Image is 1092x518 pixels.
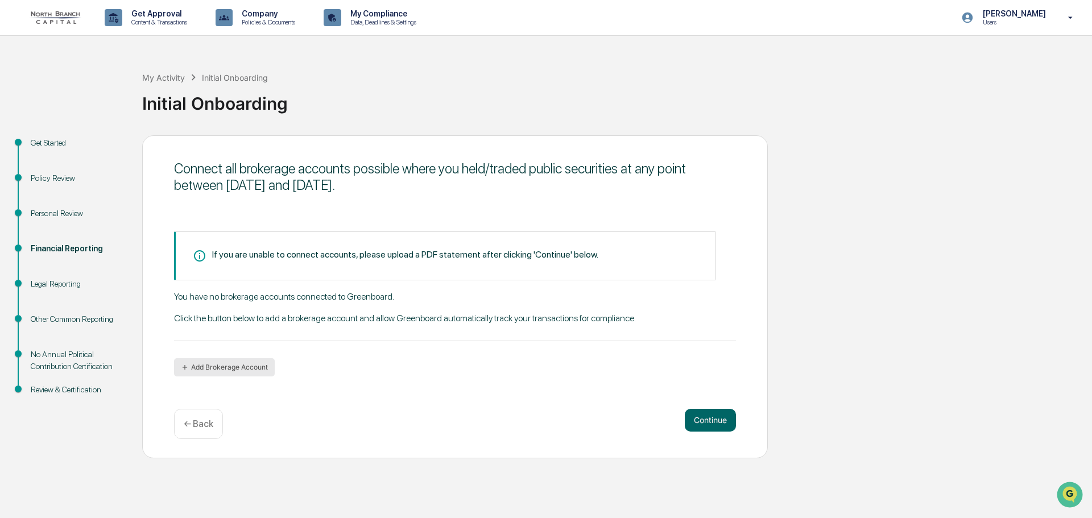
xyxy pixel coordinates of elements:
[142,84,1086,114] div: Initial Onboarding
[193,90,207,104] button: Start new chat
[11,166,20,175] div: 🔎
[7,139,78,159] a: 🖐️Preclearance
[174,291,736,341] div: You have no brokerage accounts connected to Greenboard. Click the button below to add a brokerage...
[341,9,422,18] p: My Compliance
[174,358,275,376] button: Add Brokerage Account
[94,143,141,155] span: Attestations
[31,313,124,325] div: Other Common Reporting
[31,208,124,219] div: Personal Review
[184,418,213,429] p: ← Back
[23,165,72,176] span: Data Lookup
[31,349,124,372] div: No Annual Political Contribution Certification
[122,9,193,18] p: Get Approval
[11,24,207,42] p: How can we help?
[212,249,598,260] div: If you are unable to connect accounts, please upload a PDF statement after clicking 'Continue' be...
[685,409,736,432] button: Continue
[31,137,124,149] div: Get Started
[974,9,1052,18] p: [PERSON_NAME]
[23,143,73,155] span: Preclearance
[122,18,193,26] p: Content & Transactions
[31,384,124,396] div: Review & Certification
[233,9,301,18] p: Company
[27,11,82,24] img: logo
[113,193,138,201] span: Pylon
[7,160,76,181] a: 🔎Data Lookup
[11,87,32,107] img: 1746055101610-c473b297-6a78-478c-a979-82029cc54cd1
[11,144,20,154] div: 🖐️
[39,87,187,98] div: Start new chat
[39,98,144,107] div: We're available if you need us!
[78,139,146,159] a: 🗄️Attestations
[174,160,736,193] div: Connect all brokerage accounts possible where you held/traded public securities at any point betw...
[80,192,138,201] a: Powered byPylon
[1056,480,1086,511] iframe: Open customer support
[974,18,1052,26] p: Users
[82,144,92,154] div: 🗄️
[341,18,422,26] p: Data, Deadlines & Settings
[142,73,185,82] div: My Activity
[31,172,124,184] div: Policy Review
[233,18,301,26] p: Policies & Documents
[31,243,124,255] div: Financial Reporting
[202,73,268,82] div: Initial Onboarding
[31,278,124,290] div: Legal Reporting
